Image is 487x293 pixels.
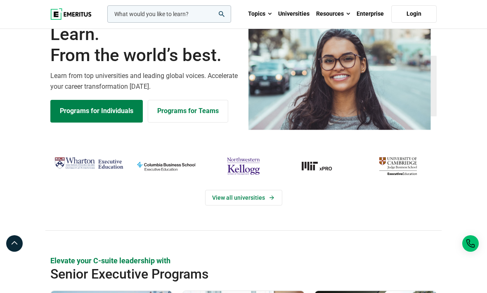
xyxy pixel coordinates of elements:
p: Learn from top universities and leading global voices. Accelerate your career transformation [DATE]. [50,71,239,92]
a: View Universities [205,190,282,206]
img: cambridge-judge-business-school [364,155,433,177]
h1: Learn. [50,24,239,66]
span: From the world’s best. [50,45,239,66]
img: Wharton Executive Education [54,155,123,172]
img: columbia-business-school [132,155,201,177]
img: northwestern-kellogg [209,155,278,177]
a: Explore for Business [148,100,228,122]
input: woocommerce-product-search-field-0 [107,5,231,23]
a: MIT-xPRO [286,155,355,177]
h2: Senior Executive Programs [50,266,398,282]
a: Login [391,5,437,23]
p: Elevate your C-suite leadership with [50,255,437,266]
img: Learn from the world's best [248,22,431,130]
img: MIT xPRO [286,155,355,177]
a: Explore Programs [50,100,143,122]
